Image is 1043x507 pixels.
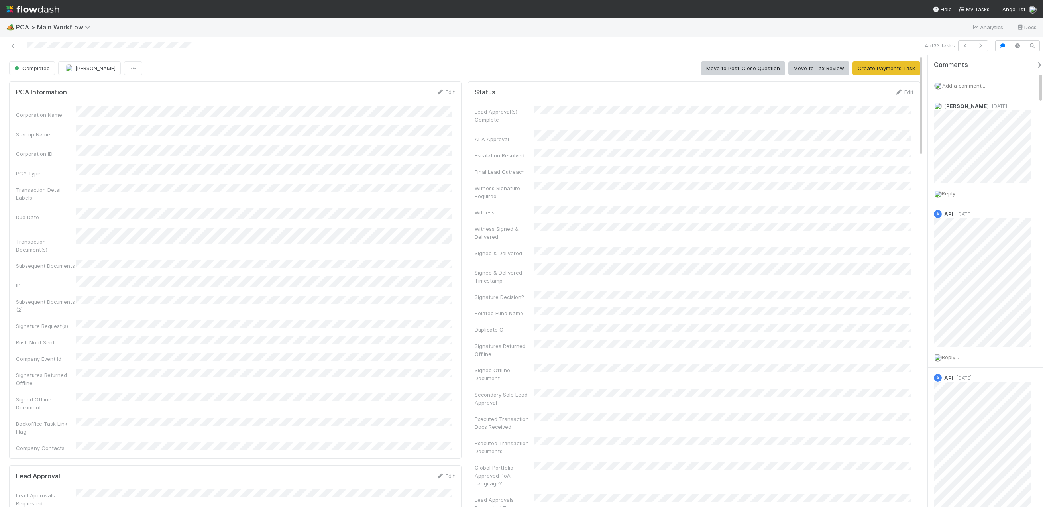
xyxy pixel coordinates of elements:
div: Witness Signed & Delivered [475,225,534,241]
div: Transaction Detail Labels [16,186,76,202]
div: Signature Request(s) [16,322,76,330]
span: API [944,211,953,217]
a: Edit [895,89,913,95]
div: Executed Transaction Docs Received [475,415,534,431]
span: AngelList [1002,6,1025,12]
span: [DATE] [953,375,972,381]
a: Analytics [972,22,1004,32]
div: Help [933,5,952,13]
button: Move to Tax Review [788,61,849,75]
img: avatar_c0d2ec3f-77e2-40ea-8107-ee7bdb5edede.png [934,190,942,198]
img: avatar_fee1282a-8af6-4c79-b7c7-bf2cfad99775.png [65,64,73,72]
div: Signatures Returned Offline [475,342,534,358]
span: A [937,376,939,380]
div: Escalation Resolved [475,151,534,159]
button: Create Payments Task [852,61,920,75]
span: PCA > Main Workflow [16,23,94,31]
div: Due Date [16,213,76,221]
h5: Lead Approval [16,472,60,480]
div: ALA Approval [475,135,534,143]
span: [DATE] [953,211,972,217]
div: Signed & Delivered Timestamp [475,269,534,285]
div: API [934,374,942,382]
a: Edit [436,89,455,95]
span: API [944,375,953,381]
div: Startup Name [16,130,76,138]
div: Backoffice Task Link Flag [16,420,76,436]
a: My Tasks [958,5,990,13]
div: Signature Decision? [475,293,534,301]
div: PCA Type [16,169,76,177]
img: logo-inverted-e16ddd16eac7371096b0.svg [6,2,59,16]
span: A [937,212,939,216]
div: Signed Offline Document [475,366,534,382]
span: Add a comment... [942,83,985,89]
div: Company Contacts [16,444,76,452]
span: Completed [13,65,50,71]
div: Witness [475,208,534,216]
div: Duplicate CT [475,326,534,334]
div: Signatures Returned Offline [16,371,76,387]
div: Corporation ID [16,150,76,158]
div: Corporation Name [16,111,76,119]
h5: PCA Information [16,88,67,96]
img: avatar_ac83cd3a-2de4-4e8f-87db-1b662000a96d.png [934,102,942,110]
div: Subsequent Documents (2) [16,298,76,314]
div: Executed Transaction Documents [475,439,534,455]
img: avatar_c0d2ec3f-77e2-40ea-8107-ee7bdb5edede.png [934,82,942,90]
div: ID [16,281,76,289]
div: Global Portfolio Approved PoA Language? [475,464,534,487]
button: Completed [9,61,55,75]
div: Company Event Id [16,355,76,363]
div: Signed Offline Document [16,395,76,411]
div: Rush Notif Sent [16,338,76,346]
div: Secondary Sale Lead Approval [475,391,534,407]
div: Signed & Delivered [475,249,534,257]
span: 4 of 33 tasks [925,41,955,49]
span: [DATE] [989,103,1007,109]
img: avatar_c0d2ec3f-77e2-40ea-8107-ee7bdb5edede.png [934,354,942,362]
span: [PERSON_NAME] [75,65,116,71]
span: Reply... [942,354,959,360]
span: Reply... [942,190,959,197]
button: Move to Post-Close Question [701,61,785,75]
span: Comments [934,61,968,69]
div: Witness Signature Required [475,184,534,200]
div: Related Fund Name [475,309,534,317]
div: Subsequent Documents [16,262,76,270]
div: Final Lead Outreach [475,168,534,176]
a: Edit [436,473,455,479]
img: avatar_c0d2ec3f-77e2-40ea-8107-ee7bdb5edede.png [1029,6,1037,14]
span: [PERSON_NAME] [944,103,989,109]
button: [PERSON_NAME] [58,61,121,75]
div: Lead Approval(s) Complete [475,108,534,124]
div: API [934,210,942,218]
a: Docs [1016,22,1037,32]
h5: Status [475,88,495,96]
span: 🏕️ [6,24,14,30]
div: Transaction Document(s) [16,238,76,253]
span: My Tasks [958,6,990,12]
